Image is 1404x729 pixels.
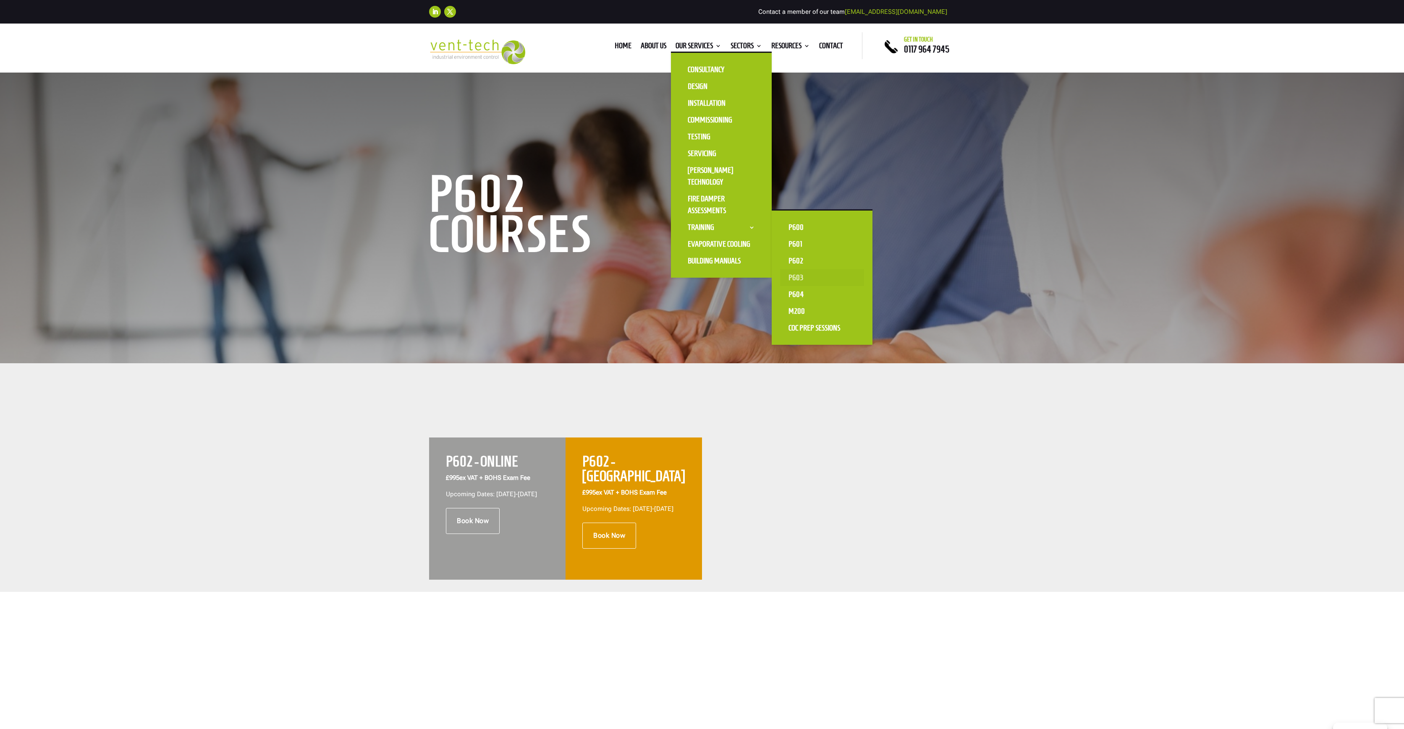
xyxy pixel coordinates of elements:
strong: ex VAT + BOHS Exam Fee [446,474,530,482]
a: Resources [771,43,810,52]
p: Upcoming Dates: [DATE]-[DATE] [582,504,685,514]
p: Upcoming Dates: [DATE]-[DATE] [446,489,549,500]
h2: P602 - ONLINE [446,454,549,473]
a: Home [615,43,631,52]
a: P603 [780,269,864,286]
a: Book Now [582,523,636,549]
a: Design [679,78,763,95]
a: Sectors [731,43,762,52]
img: 2023-09-27T08_35_16.549ZVENT-TECH---Clear-background [429,39,525,64]
span: Get in touch [904,36,933,43]
span: £995 [582,489,596,496]
a: P600 [780,219,864,236]
a: M200 [780,303,864,320]
a: [EMAIL_ADDRESS][DOMAIN_NAME] [845,8,947,16]
a: P604 [780,286,864,303]
a: Book Now [446,508,500,534]
h2: P602 - [GEOGRAPHIC_DATA] [582,454,685,488]
a: Follow on X [444,6,456,18]
strong: ex VAT + BOHS Exam Fee [582,489,667,496]
a: Evaporative Cooling [679,236,763,253]
span: £995 [446,474,459,482]
a: Contact [819,43,843,52]
a: Consultancy [679,61,763,78]
a: Fire Damper Assessments [679,190,763,219]
a: Training [679,219,763,236]
a: About us [641,43,666,52]
a: P601 [780,236,864,253]
a: Commissioning [679,112,763,128]
a: Building Manuals [679,253,763,269]
a: Testing [679,128,763,145]
a: P602 [780,253,864,269]
a: Servicing [679,145,763,162]
a: Our Services [676,43,721,52]
h1: P602 Courses [429,174,685,258]
a: Follow on LinkedIn [429,6,441,18]
span: Contact a member of our team [758,8,947,16]
a: Installation [679,95,763,112]
a: CoC Prep Sessions [780,320,864,336]
a: 0117 964 7945 [904,44,949,54]
a: [PERSON_NAME] Technology [679,162,763,190]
